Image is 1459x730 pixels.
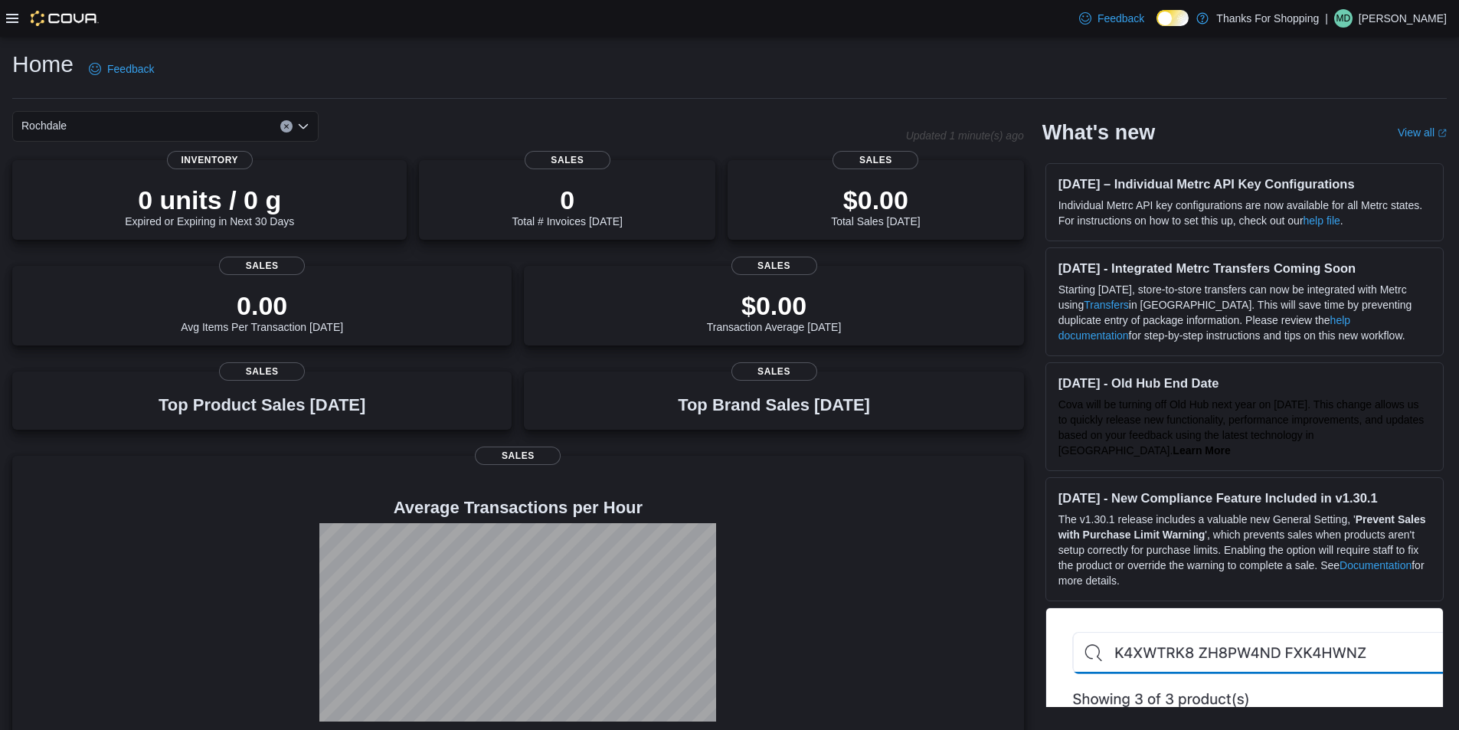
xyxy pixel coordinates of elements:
p: [PERSON_NAME] [1359,9,1447,28]
div: Expired or Expiring in Next 30 Days [125,185,294,228]
h3: [DATE] - Integrated Metrc Transfers Coming Soon [1058,260,1431,276]
div: Total # Invoices [DATE] [512,185,623,228]
span: Sales [525,151,610,169]
p: Individual Metrc API key configurations are now available for all Metrc states. For instructions ... [1058,198,1431,228]
span: Cova will be turning off Old Hub next year on [DATE]. This change allows us to quickly release ne... [1058,398,1425,457]
h3: [DATE] - Old Hub End Date [1058,375,1431,391]
a: Feedback [1073,3,1150,34]
p: Thanks For Shopping [1216,9,1319,28]
span: Feedback [1098,11,1144,26]
h4: Average Transactions per Hour [25,499,1012,517]
svg: External link [1438,129,1447,138]
span: Rochdale [21,116,67,135]
span: Feedback [107,61,154,77]
a: Feedback [83,54,160,84]
a: Transfers [1084,299,1129,311]
h3: Top Product Sales [DATE] [159,396,365,414]
span: Sales [475,447,561,465]
h3: [DATE] – Individual Metrc API Key Configurations [1058,176,1431,192]
img: Cova [31,11,99,26]
a: help file [1304,214,1340,227]
h2: What's new [1042,120,1155,145]
a: help documentation [1058,314,1350,342]
span: Dark Mode [1156,26,1157,27]
span: MD [1336,9,1351,28]
a: Learn More [1173,444,1230,457]
h3: Top Brand Sales [DATE] [678,396,870,414]
strong: Prevent Sales with Purchase Limit Warning [1058,513,1426,541]
p: 0 [512,185,623,215]
p: $0.00 [831,185,920,215]
span: Sales [219,362,305,381]
div: Avg Items Per Transaction [DATE] [181,290,343,333]
input: Dark Mode [1156,10,1189,26]
button: Open list of options [297,120,309,133]
p: $0.00 [707,290,842,321]
h3: [DATE] - New Compliance Feature Included in v1.30.1 [1058,490,1431,506]
h1: Home [12,49,74,80]
div: Total Sales [DATE] [831,185,920,228]
a: Documentation [1340,559,1412,571]
div: Mel Ditson [1334,9,1353,28]
span: Inventory [167,151,253,169]
button: Clear input [280,120,293,133]
p: | [1325,9,1328,28]
span: Sales [731,362,817,381]
p: 0.00 [181,290,343,321]
span: Sales [731,257,817,275]
span: Sales [219,257,305,275]
p: Starting [DATE], store-to-store transfers can now be integrated with Metrc using in [GEOGRAPHIC_D... [1058,282,1431,343]
span: Sales [833,151,918,169]
p: The v1.30.1 release includes a valuable new General Setting, ' ', which prevents sales when produ... [1058,512,1431,588]
a: View allExternal link [1398,126,1447,139]
p: 0 units / 0 g [125,185,294,215]
div: Transaction Average [DATE] [707,290,842,333]
p: Updated 1 minute(s) ago [906,129,1024,142]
